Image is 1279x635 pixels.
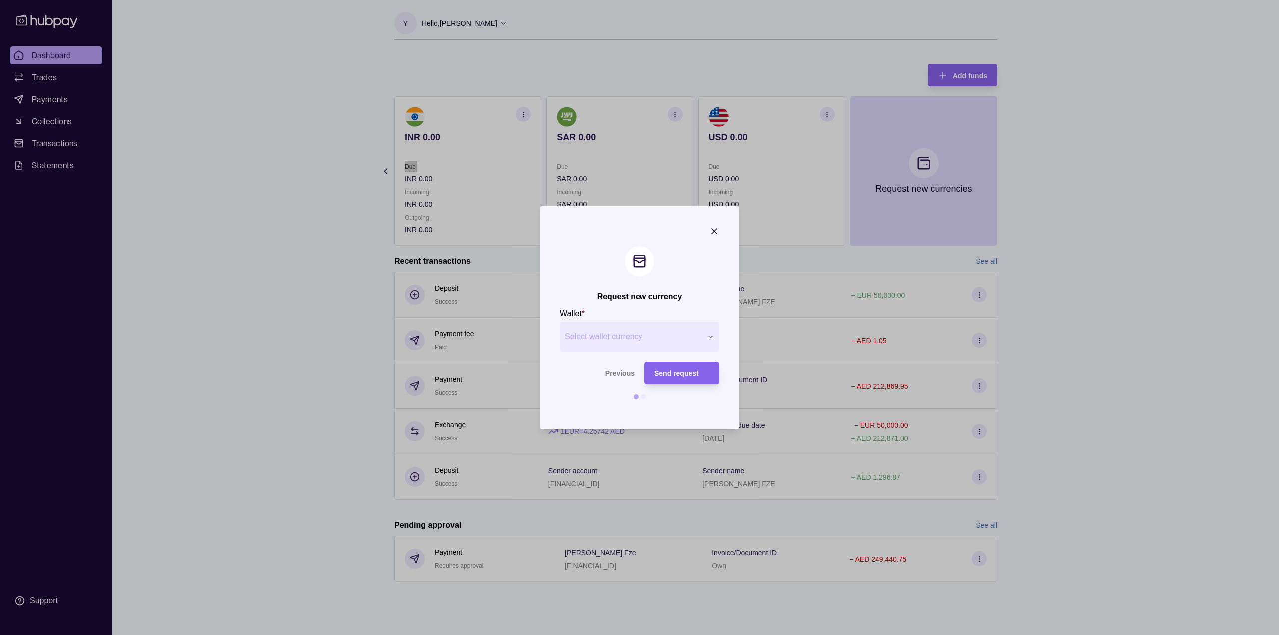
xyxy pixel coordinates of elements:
button: Previous [560,362,635,384]
h2: Request new currency [597,291,682,302]
button: Send request [644,362,719,384]
label: Wallet [560,307,585,319]
p: Wallet [560,309,582,318]
span: Previous [605,369,635,377]
span: Send request [654,369,699,377]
